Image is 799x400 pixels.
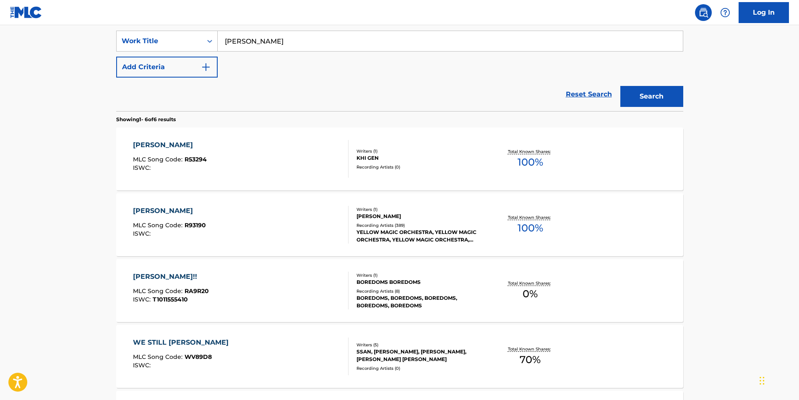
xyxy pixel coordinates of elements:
[508,214,553,221] p: Total Known Shares:
[508,346,553,352] p: Total Known Shares:
[717,4,734,21] div: Help
[10,6,42,18] img: MLC Logo
[133,272,209,282] div: [PERSON_NAME]!!
[185,287,209,295] span: RA9R20
[133,296,153,303] span: ISWC :
[357,365,483,371] div: Recording Artists ( 0 )
[357,272,483,278] div: Writers ( 1 )
[357,278,483,286] div: BOREDOMS BOREDOMS
[523,286,538,301] span: 0 %
[695,4,712,21] a: Public Search
[133,156,185,163] span: MLC Song Code :
[518,221,543,236] span: 100 %
[357,294,483,309] div: BOREDOMS, BOREDOMS, BOREDOMS, BOREDOMS, BOREDOMS
[116,259,683,322] a: [PERSON_NAME]!!MLC Song Code:RA9R20ISWC:T1011555410Writers (1)BOREDOMS BOREDOMSRecording Artists ...
[720,8,730,18] img: help
[122,36,197,46] div: Work Title
[620,86,683,107] button: Search
[508,280,553,286] p: Total Known Shares:
[201,62,211,72] img: 9d2ae6d4665cec9f34b9.svg
[757,360,799,400] div: チャットウィジェット
[357,164,483,170] div: Recording Artists ( 0 )
[116,325,683,388] a: WE STILL [PERSON_NAME]MLC Song Code:WV89D8ISWC:Writers (5)SSAN, [PERSON_NAME], [PERSON_NAME], [PE...
[133,221,185,229] span: MLC Song Code :
[357,288,483,294] div: Recording Artists ( 8 )
[133,361,153,369] span: ISWC :
[133,140,207,150] div: [PERSON_NAME]
[562,85,616,104] a: Reset Search
[116,116,176,123] p: Showing 1 - 6 of 6 results
[357,342,483,348] div: Writers ( 5 )
[133,287,185,295] span: MLC Song Code :
[116,193,683,256] a: [PERSON_NAME]MLC Song Code:R93190ISWC:Writers (1)[PERSON_NAME]Recording Artists (389)YELLOW MAGIC...
[133,353,185,361] span: MLC Song Code :
[508,148,553,155] p: Total Known Shares:
[133,338,233,348] div: WE STILL [PERSON_NAME]
[133,206,206,216] div: [PERSON_NAME]
[357,229,483,244] div: YELLOW MAGIC ORCHESTRA, YELLOW MAGIC ORCHESTRA, YELLOW MAGIC ORCHESTRA, YELLOW MAGIC ORCHESTRA, Y...
[757,360,799,400] iframe: Chat Widget
[133,164,153,171] span: ISWC :
[357,348,483,363] div: SSAN, [PERSON_NAME], [PERSON_NAME], [PERSON_NAME] [PERSON_NAME]
[698,8,708,18] img: search
[518,155,543,170] span: 100 %
[357,154,483,162] div: KHI GEN
[357,222,483,229] div: Recording Artists ( 389 )
[133,230,153,237] span: ISWC :
[357,206,483,213] div: Writers ( 1 )
[357,148,483,154] div: Writers ( 1 )
[185,353,212,361] span: WV89D8
[116,57,218,78] button: Add Criteria
[760,368,765,393] div: ドラッグ
[116,127,683,190] a: [PERSON_NAME]MLC Song Code:R53294ISWC:Writers (1)KHI GENRecording Artists (0)Total Known Shares:100%
[739,2,789,23] a: Log In
[185,156,207,163] span: R53294
[357,213,483,220] div: [PERSON_NAME]
[116,31,683,111] form: Search Form
[520,352,541,367] span: 70 %
[185,221,206,229] span: R93190
[153,296,188,303] span: T1011555410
